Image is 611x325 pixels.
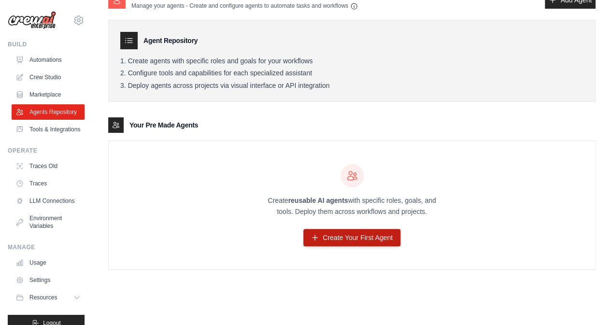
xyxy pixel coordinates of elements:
a: Environment Variables [12,211,85,234]
div: Operate [8,147,85,155]
h3: Your Pre Made Agents [129,120,198,130]
button: Resources [12,290,85,305]
strong: reusable AI agents [288,197,348,204]
p: Create with specific roles, goals, and tools. Deploy them across workflows and projects. [259,195,445,217]
a: Traces [12,176,85,191]
a: Settings [12,272,85,288]
a: Usage [12,255,85,270]
a: Tools & Integrations [12,122,85,137]
li: Configure tools and capabilities for each specialized assistant [120,69,583,78]
a: Traces Old [12,158,85,174]
p: Manage your agents - Create and configure agents to automate tasks and workflows [131,2,358,10]
li: Create agents with specific roles and goals for your workflows [120,57,583,66]
div: Manage [8,243,85,251]
a: Automations [12,52,85,68]
a: Agents Repository [12,104,85,120]
a: Crew Studio [12,70,85,85]
li: Deploy agents across projects via visual interface or API integration [120,82,583,90]
span: Resources [29,294,57,301]
a: LLM Connections [12,193,85,209]
img: Logo [8,11,56,29]
a: Create Your First Agent [303,229,400,246]
a: Marketplace [12,87,85,102]
h3: Agent Repository [143,36,198,45]
div: Build [8,41,85,48]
